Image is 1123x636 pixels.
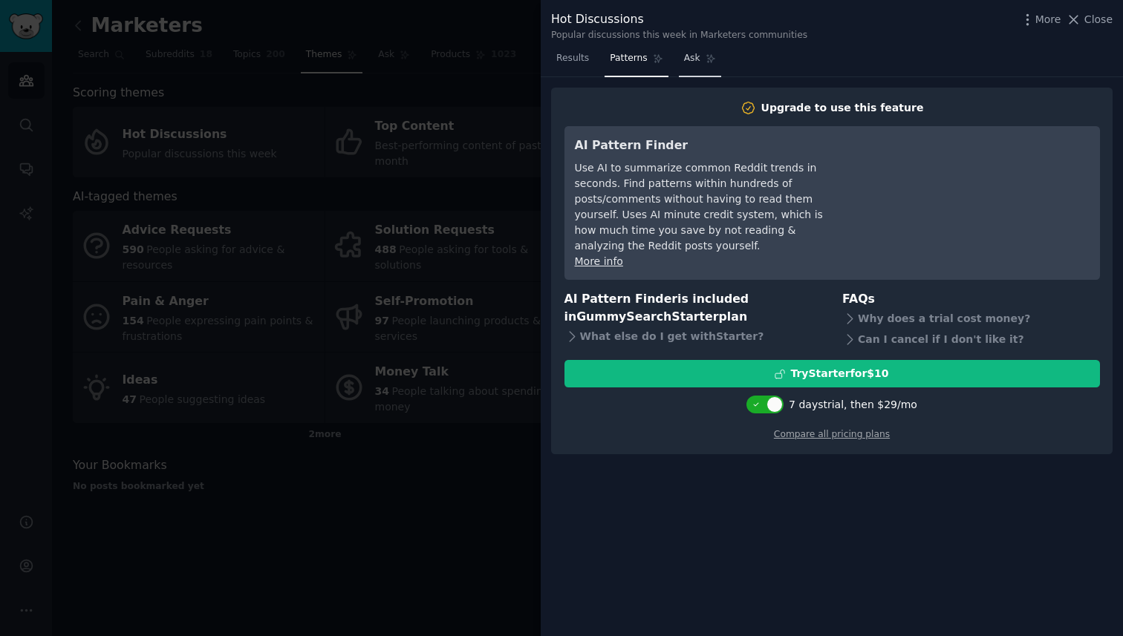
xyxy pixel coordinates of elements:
span: Results [556,52,589,65]
span: Patterns [610,52,647,65]
div: Upgrade to use this feature [761,100,924,116]
h3: AI Pattern Finder [575,137,846,155]
span: Close [1084,12,1113,27]
div: Hot Discussions [551,10,807,29]
span: Ask [684,52,700,65]
iframe: YouTube video player [867,137,1090,248]
div: Popular discussions this week in Marketers communities [551,29,807,42]
div: Can I cancel if I don't like it? [842,329,1100,350]
button: Close [1066,12,1113,27]
a: Ask [679,47,721,77]
div: Try Starter for $10 [790,366,888,381]
a: More info [575,255,623,267]
h3: AI Pattern Finder is included in plan [564,290,822,327]
div: What else do I get with Starter ? [564,327,822,347]
div: Why does a trial cost money? [842,308,1100,329]
a: Patterns [605,47,668,77]
button: TryStarterfor$10 [564,360,1100,387]
span: GummySearch Starter [576,309,718,324]
div: 7 days trial, then $ 29 /mo [789,397,917,413]
a: Results [551,47,594,77]
div: Use AI to summarize common Reddit trends in seconds. Find patterns within hundreds of posts/comme... [575,160,846,254]
h3: FAQs [842,290,1100,309]
button: More [1020,12,1061,27]
a: Compare all pricing plans [774,429,890,439]
span: More [1035,12,1061,27]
